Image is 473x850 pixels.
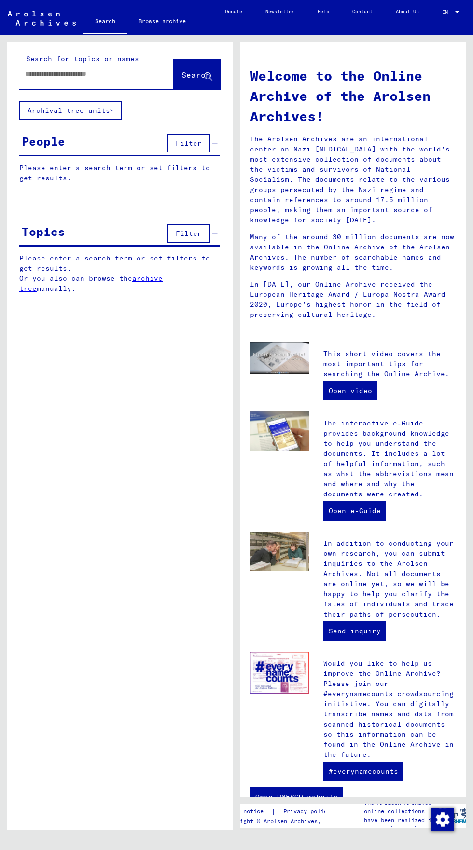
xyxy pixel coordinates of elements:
a: Search [83,10,127,35]
a: Open e-Guide [323,501,386,521]
p: The Arolsen Archives online collections [364,798,438,816]
a: Browse archive [127,10,197,33]
button: Filter [167,134,210,152]
span: EN [442,9,453,14]
p: Many of the around 30 million documents are now available in the Online Archive of the Arolsen Ar... [250,232,456,273]
button: Archival tree units [19,101,122,120]
img: inquiries.jpg [250,532,309,571]
a: archive tree [19,274,163,293]
img: eguide.jpg [250,411,309,451]
a: #everynamecounts [323,762,403,781]
mat-label: Search for topics or names [26,55,139,63]
p: have been realized in partnership with [364,816,438,833]
div: Topics [22,223,65,240]
a: Legal notice [223,807,271,817]
p: This short video covers the most important tips for searching the Online Archive. [323,349,456,379]
p: The interactive e-Guide provides background knowledge to help you understand the documents. It in... [323,418,456,499]
img: video.jpg [250,342,309,374]
p: Please enter a search term or set filters to get results. [19,163,220,183]
p: Would you like to help us improve the Online Archive? Please join our #everynamecounts crowdsourc... [323,658,456,760]
p: In addition to conducting your own research, you can submit inquiries to the Arolsen Archives. No... [323,538,456,619]
span: Filter [176,139,202,148]
div: | [223,807,342,817]
span: Filter [176,229,202,238]
span: Search [181,70,210,80]
a: Send inquiry [323,621,386,641]
img: Arolsen_neg.svg [8,11,76,26]
img: Change consent [431,808,454,831]
button: Search [173,59,221,89]
a: Privacy policy [276,807,342,817]
p: The Arolsen Archives are an international center on Nazi [MEDICAL_DATA] with the world’s most ext... [250,134,456,225]
a: Open UNESCO website [250,787,343,807]
p: Please enter a search term or set filters to get results. Or you also can browse the manually. [19,253,221,294]
a: Open video [323,381,377,400]
div: People [22,133,65,150]
img: enc.jpg [250,652,309,694]
h1: Welcome to the Online Archive of the Arolsen Archives! [250,66,456,126]
button: Filter [167,224,210,243]
p: Copyright © Arolsen Archives, 2021 [223,817,342,825]
p: In [DATE], our Online Archive received the European Heritage Award / Europa Nostra Award 2020, Eu... [250,279,456,320]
